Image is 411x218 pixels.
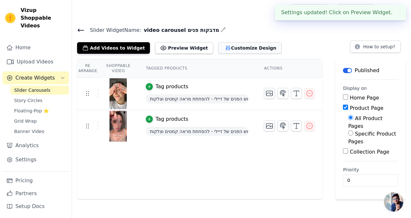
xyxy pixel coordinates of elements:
[146,115,188,123] button: Tag products
[77,42,150,54] button: Add Videos to Widget
[3,139,69,152] a: Analytics
[350,149,389,155] label: Collection Page
[275,5,406,20] div: Settings updated! Click on Preview Widget.
[77,59,98,78] th: Re Arrange
[3,200,69,213] a: Setup Docs
[3,174,69,187] a: Pricing
[14,128,44,135] span: Banner Video
[354,67,379,74] p: Published
[5,13,15,23] img: Vizup
[221,26,226,34] div: Edit Name
[392,9,400,16] button: Close
[109,111,127,142] img: vizup-images-98ed.png
[350,41,401,53] button: How to setup?
[138,59,256,78] th: Tagged Products
[10,96,69,105] a: Story Circles
[384,192,403,212] a: פתח צ'אט
[155,83,188,90] div: Tag products
[348,115,382,129] label: All Product Pages
[14,108,49,114] span: Floating-Pop ⭐
[3,187,69,200] a: Partners
[3,55,69,68] a: Upload Videos
[141,26,219,34] span: video carousel מדבקות פנים
[21,6,66,30] span: Vizup Shoppable Videos
[379,5,406,16] button: D Dayli
[3,71,69,84] button: Create Widgets
[109,78,127,109] img: tn-d19272633b244726b163fa6c71a15600.png
[343,166,398,173] label: Priority
[3,41,69,54] a: Home
[292,4,328,16] a: Help Setup
[146,83,188,90] button: Tag products
[10,86,69,95] a: Slider Carousels
[155,42,213,54] button: Preview Widget
[146,127,249,136] span: מארז חידוש הפנים של דיילי - להפחתת מראה קמטים וצלקות
[10,106,69,115] a: Floating-Pop ⭐
[389,5,406,16] p: Dayli
[350,45,401,51] a: How to setup?
[256,59,322,78] th: Actions
[155,115,188,123] div: Tag products
[3,153,69,166] a: Settings
[348,131,396,145] label: Specific Product Pages
[14,87,50,93] span: Slider Carousels
[218,42,282,54] button: Customize Design
[85,26,141,34] span: Slider Widget Name:
[98,59,138,78] th: Shoppable Video
[10,117,69,126] a: Grid Wrap
[350,95,379,101] label: Home Page
[146,94,249,103] span: מארז חידוש הפנים של דיילי - להפחתת מראה קמטים וצלקות
[350,105,383,111] label: Product Page
[15,74,55,82] span: Create Widgets
[343,85,367,91] legend: Display on
[14,97,42,104] span: Story Circles
[10,127,69,136] a: Banner Video
[264,88,275,99] button: Change Thumbnail
[14,118,37,124] span: Grid Wrap
[337,4,374,16] a: Book Demo
[264,120,275,131] button: Change Thumbnail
